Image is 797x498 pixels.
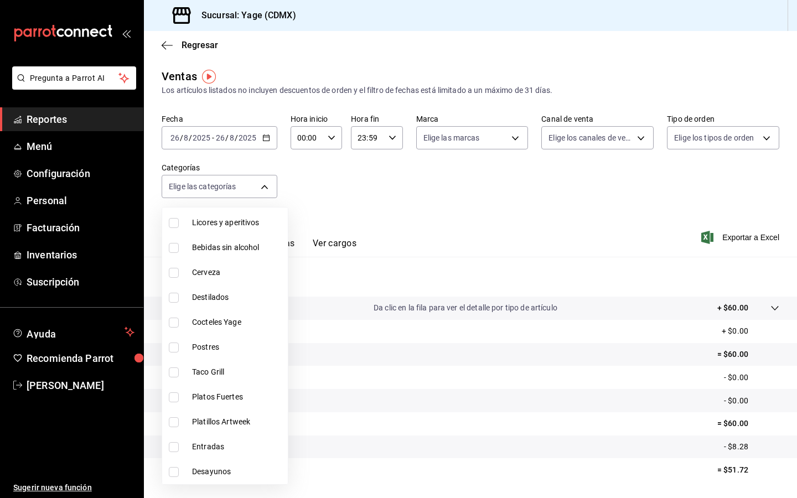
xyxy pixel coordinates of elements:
span: Desayunos [192,466,283,478]
span: Platillos Artweek [192,416,283,428]
span: Cocteles Yage [192,317,283,328]
span: Licores y aperitivos [192,217,283,229]
span: Taco Grill [192,366,283,378]
span: Cerveza [192,267,283,278]
span: Bebidas sin alcohol [192,242,283,253]
span: Entradas [192,441,283,453]
span: Platos Fuertes [192,391,283,403]
span: Postres [192,341,283,353]
img: Tooltip marker [202,70,216,84]
span: Destilados [192,292,283,303]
